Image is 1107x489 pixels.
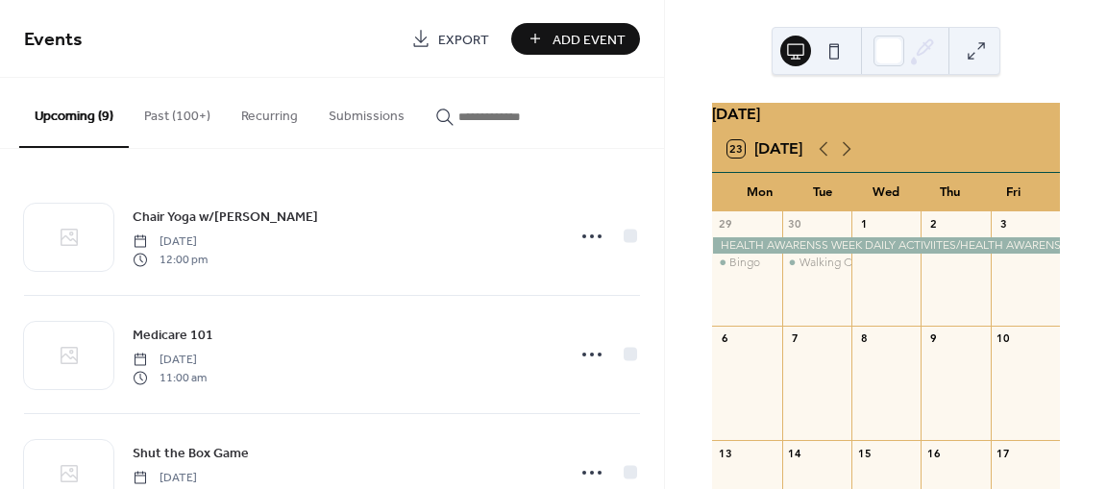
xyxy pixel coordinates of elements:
[727,173,791,211] div: Mon
[718,446,732,460] div: 13
[926,446,941,460] div: 16
[133,352,207,369] span: [DATE]
[996,217,1011,232] div: 3
[19,78,129,148] button: Upcoming (9)
[854,173,918,211] div: Wed
[133,326,213,346] span: Medicare 101
[133,470,201,487] span: [DATE]
[226,78,313,146] button: Recurring
[133,444,249,464] span: Shut the Box Game
[129,78,226,146] button: Past (100+)
[133,251,208,268] span: 12:00 pm
[996,331,1011,346] div: 10
[511,23,640,55] button: Add Event
[926,217,941,232] div: 2
[712,237,1060,254] div: HEALTH AWARENSS WEEK DAILY ACTIVIITES/HEALTH AWARENSS SEMINARS/PATIENT SCREENINGS/REFRESHMENTS QU...
[397,23,504,55] a: Export
[857,331,872,346] div: 8
[133,206,318,228] a: Chair Yoga w/[PERSON_NAME]
[981,173,1045,211] div: Fri
[24,21,83,59] span: Events
[133,208,318,228] span: Chair Yoga w/[PERSON_NAME]
[799,255,972,271] div: Walking Club w/[PERSON_NAME]
[926,331,941,346] div: 9
[712,255,781,271] div: Bingo
[438,30,489,50] span: Export
[788,217,802,232] div: 30
[996,446,1011,460] div: 17
[782,255,851,271] div: Walking Club w/Sarah
[721,135,809,162] button: 23[DATE]
[718,217,732,232] div: 29
[313,78,420,146] button: Submissions
[712,103,1060,126] div: [DATE]
[857,446,872,460] div: 15
[791,173,854,211] div: Tue
[918,173,981,211] div: Thu
[133,233,208,251] span: [DATE]
[133,324,213,346] a: Medicare 101
[788,331,802,346] div: 7
[133,442,249,464] a: Shut the Box Game
[718,331,732,346] div: 6
[857,217,872,232] div: 1
[788,446,802,460] div: 14
[133,369,207,386] span: 11:00 am
[553,30,626,50] span: Add Event
[729,255,760,271] div: Bingo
